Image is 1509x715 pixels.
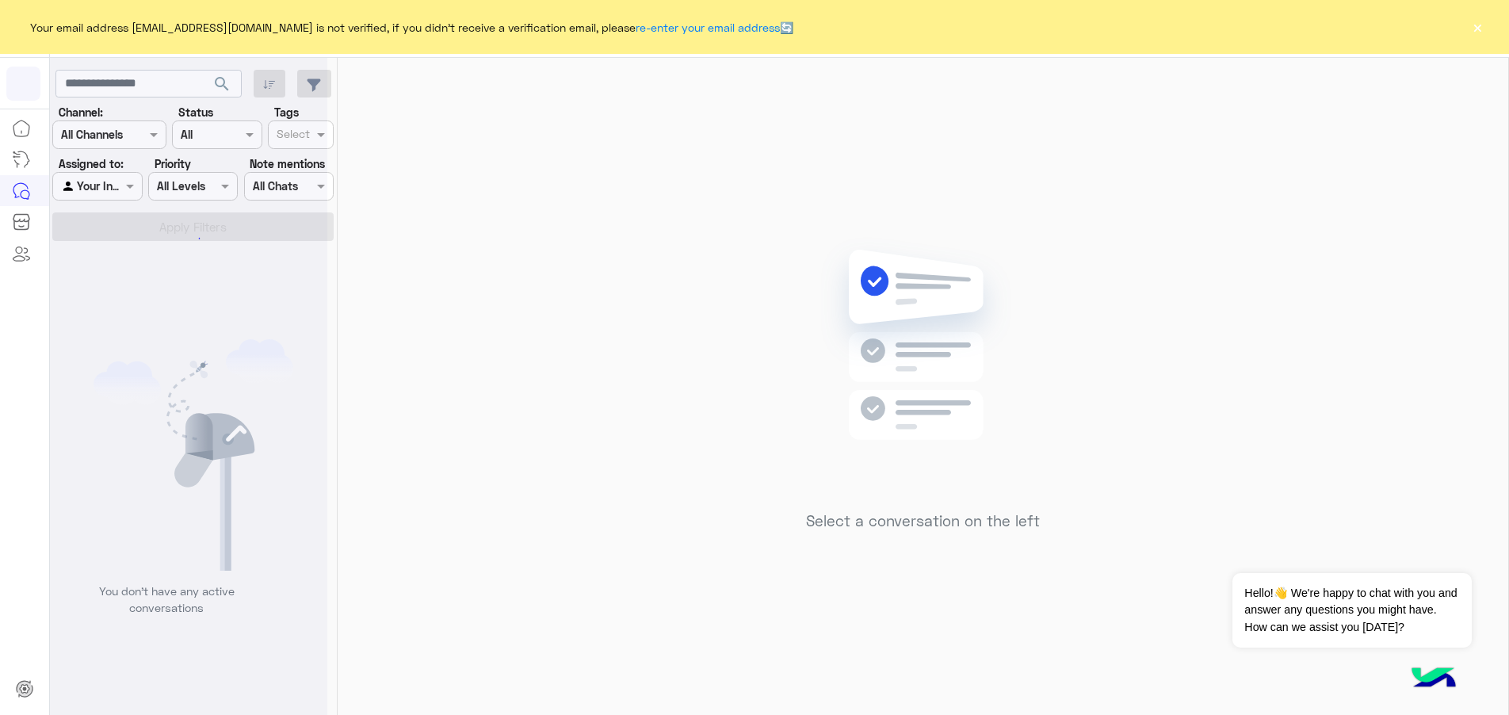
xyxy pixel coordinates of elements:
[174,224,202,252] div: loading...
[30,19,793,36] span: Your email address [EMAIL_ADDRESS][DOMAIN_NAME] is not verified, if you didn't receive a verifica...
[274,125,310,146] div: Select
[1406,652,1461,707] img: hulul-logo.png
[808,237,1037,500] img: no messages
[806,512,1040,530] h5: Select a conversation on the left
[1232,573,1471,648] span: Hello!👋 We're happy to chat with you and answer any questions you might have. How can we assist y...
[1469,19,1485,35] button: ×
[636,21,780,34] a: re-enter your email address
